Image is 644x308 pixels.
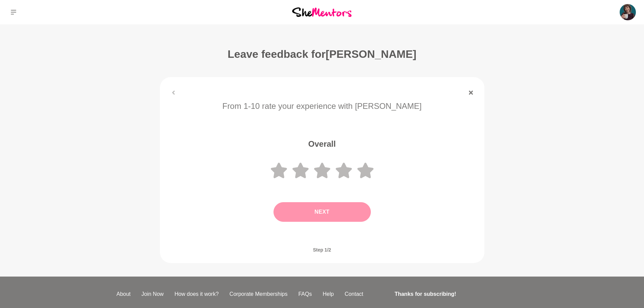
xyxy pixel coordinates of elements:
a: Contact [339,290,368,298]
h5: Overall [169,139,475,149]
img: Christie Flora [620,4,636,20]
p: From 1-10 rate your experience with [PERSON_NAME] [169,100,475,112]
a: Corporate Memberships [224,290,293,298]
img: She Mentors Logo [292,7,352,17]
h1: Leave feedback for [PERSON_NAME] [117,47,528,61]
a: Help [317,290,339,298]
span: Step 1/2 [305,239,339,260]
a: Join Now [136,290,169,298]
h4: Thanks for subscribing! [395,290,523,298]
a: About [111,290,136,298]
a: How does it work? [169,290,224,298]
a: FAQs [293,290,317,298]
